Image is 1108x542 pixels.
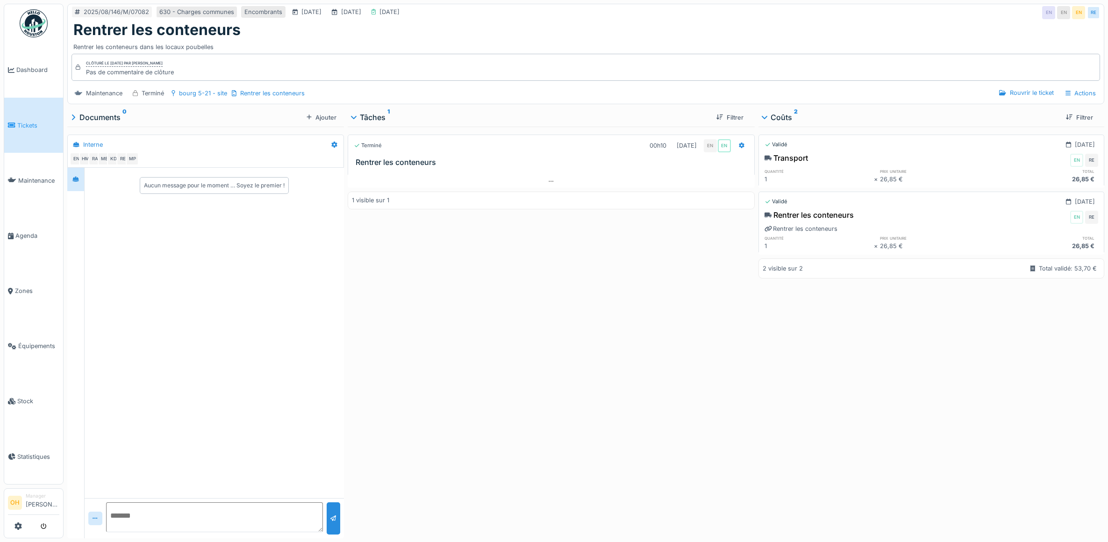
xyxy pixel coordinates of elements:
h6: quantité [765,168,874,174]
div: EN [704,139,717,152]
sup: 0 [122,112,127,123]
span: Zones [15,286,59,295]
div: 26,85 € [880,175,989,184]
div: Interne [83,140,103,149]
div: Tâches [351,112,709,123]
h6: total [989,168,1098,174]
a: Maintenance [4,153,63,208]
h6: quantité [765,235,874,241]
a: OH Manager[PERSON_NAME] [8,492,59,515]
div: [DATE] [301,7,322,16]
div: Filtrer [713,111,747,124]
div: KD [107,152,120,165]
div: Actions [1061,86,1100,100]
div: 1 [765,175,874,184]
div: EN [1072,6,1085,19]
div: ME [98,152,111,165]
a: Équipements [4,319,63,374]
div: [DATE] [1075,197,1095,206]
a: Zones [4,264,63,319]
h1: Rentrer les conteneurs [73,21,241,39]
sup: 1 [387,112,390,123]
div: Rentrer les conteneurs dans les locaux poubelles [73,39,1098,51]
h6: prix unitaire [880,168,989,174]
span: Stock [17,397,59,406]
div: Transport [765,152,808,164]
div: Terminé [354,142,382,150]
div: EN [1070,154,1083,167]
div: MP [126,152,139,165]
a: Stock [4,374,63,429]
div: EN [70,152,83,165]
div: Validé [765,141,787,149]
div: RE [116,152,129,165]
div: × [874,242,880,250]
div: EN [1057,6,1070,19]
div: Maintenance [86,89,122,98]
img: Badge_color-CXgf-gQk.svg [20,9,48,37]
div: Validé [765,198,787,206]
div: Ajouter [303,111,340,124]
span: Maintenance [18,176,59,185]
div: RE [1085,154,1098,167]
div: Manager [26,492,59,499]
div: RE [1085,211,1098,224]
div: RA [88,152,101,165]
div: Rentrer les conteneurs [765,209,854,221]
span: Agenda [15,231,59,240]
div: Documents [71,112,303,123]
div: Rouvrir le ticket [995,86,1057,99]
span: Statistiques [17,452,59,461]
div: 26,85 € [989,242,1098,250]
div: Pas de commentaire de clôture [86,68,174,77]
span: Dashboard [16,65,59,74]
div: Encombrants [244,7,282,16]
h3: Rentrer les conteneurs [356,158,751,167]
div: [DATE] [341,7,361,16]
h6: prix unitaire [880,235,989,241]
div: [DATE] [677,141,697,150]
div: EN [718,139,731,152]
div: 2 visible sur 2 [763,264,803,273]
sup: 2 [794,112,798,123]
div: Filtrer [1062,111,1097,124]
div: × [874,175,880,184]
span: Tickets [17,121,59,130]
div: 26,85 € [989,175,1098,184]
div: Clôturé le [DATE] par [PERSON_NAME] [86,60,163,67]
div: bourg 5-21 - site [179,89,227,98]
div: Rentrer les conteneurs [765,224,837,233]
div: Total validé: 53,70 € [1039,264,1097,273]
div: HM [79,152,92,165]
div: [DATE] [1075,140,1095,149]
a: Agenda [4,208,63,263]
div: EN [1042,6,1055,19]
div: 2025/08/146/M/07082 [84,7,149,16]
a: Dashboard [4,43,63,98]
div: EN [1070,211,1083,224]
div: Rentrer les conteneurs [240,89,305,98]
div: Aucun message pour le moment … Soyez le premier ! [144,181,285,190]
div: [DATE] [379,7,400,16]
span: Équipements [18,342,59,350]
div: RE [1087,6,1100,19]
div: 1 [765,242,874,250]
div: Coûts [762,112,1058,123]
a: Statistiques [4,429,63,484]
h6: total [989,235,1098,241]
div: 1 visible sur 1 [352,196,389,205]
li: [PERSON_NAME] [26,492,59,513]
div: 26,85 € [880,242,989,250]
div: Terminé [142,89,164,98]
div: 630 - Charges communes [159,7,234,16]
a: Tickets [4,98,63,153]
div: 00h10 [650,141,666,150]
li: OH [8,496,22,510]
